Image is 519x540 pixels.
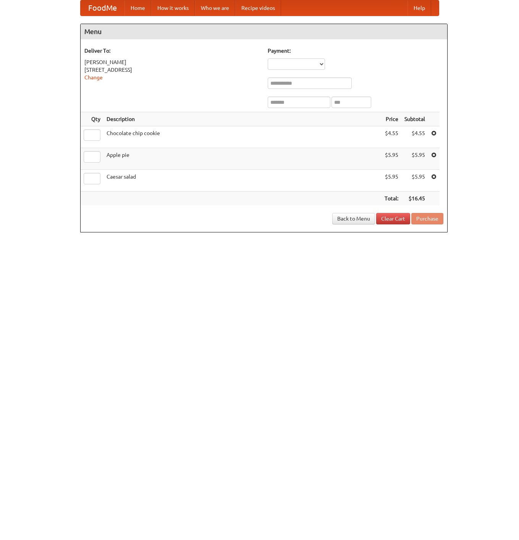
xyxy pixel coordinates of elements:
[401,112,428,126] th: Subtotal
[268,47,443,55] h5: Payment:
[382,112,401,126] th: Price
[103,148,382,170] td: Apple pie
[411,213,443,224] button: Purchase
[81,24,447,39] h4: Menu
[401,148,428,170] td: $5.95
[84,47,260,55] h5: Deliver To:
[81,112,103,126] th: Qty
[151,0,195,16] a: How it works
[382,126,401,148] td: $4.55
[81,0,124,16] a: FoodMe
[401,170,428,192] td: $5.95
[332,213,375,224] a: Back to Menu
[407,0,431,16] a: Help
[382,148,401,170] td: $5.95
[103,112,382,126] th: Description
[401,192,428,206] th: $16.45
[401,126,428,148] td: $4.55
[376,213,410,224] a: Clear Cart
[124,0,151,16] a: Home
[84,74,103,81] a: Change
[382,170,401,192] td: $5.95
[103,126,382,148] td: Chocolate chip cookie
[195,0,235,16] a: Who we are
[103,170,382,192] td: Caesar salad
[235,0,281,16] a: Recipe videos
[382,192,401,206] th: Total:
[84,58,260,66] div: [PERSON_NAME]
[84,66,260,74] div: [STREET_ADDRESS]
